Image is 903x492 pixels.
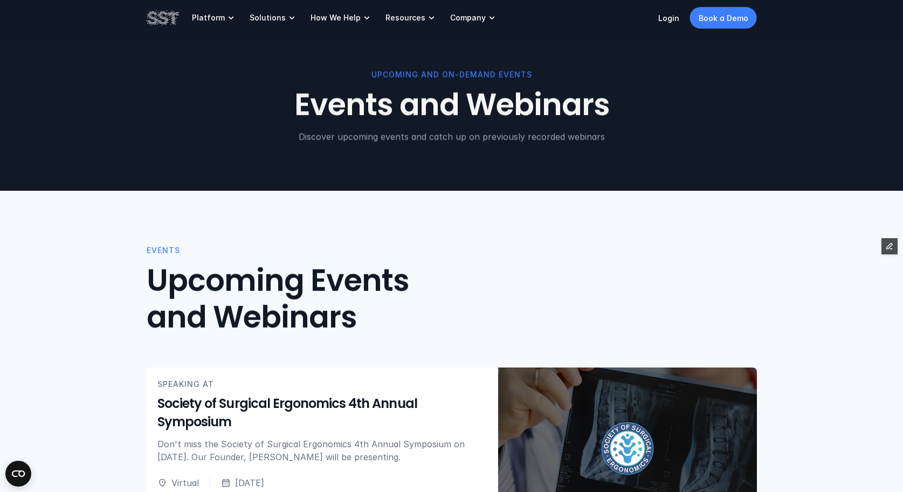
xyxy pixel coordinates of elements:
p: [DATE] [235,476,264,489]
h1: Events and Webinars [147,87,757,123]
p: Upcoming and On-Demand Events [147,69,757,81]
img: Society of Surgical Ergonomics logo [574,422,680,475]
p: How We Help [311,13,361,23]
button: Open CMP widget [5,461,31,487]
a: Book a Demo [690,7,757,29]
p: Company [450,13,486,23]
p: SPEAKING AT [157,378,214,390]
h2: Upcoming Events and Webinars [147,263,464,335]
p: Events [147,245,180,257]
p: Book a Demo [699,12,748,24]
p: Virtual [171,476,199,489]
a: Login [658,13,679,23]
button: Edit Framer Content [881,238,898,254]
p: Solutions [250,13,286,23]
h5: Society of Surgical Ergonomics 4th Annual Symposium [157,395,487,431]
p: Platform [192,13,225,23]
p: Discover upcoming events and catch up on previously recorded webinars [147,130,757,143]
p: Resources [385,13,425,23]
p: Don't miss the Society of Surgical Ergonomics 4th Annual Symposium on [DATE]. Our Founder, [PERSO... [157,438,487,463]
img: SST logo [147,9,179,27]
